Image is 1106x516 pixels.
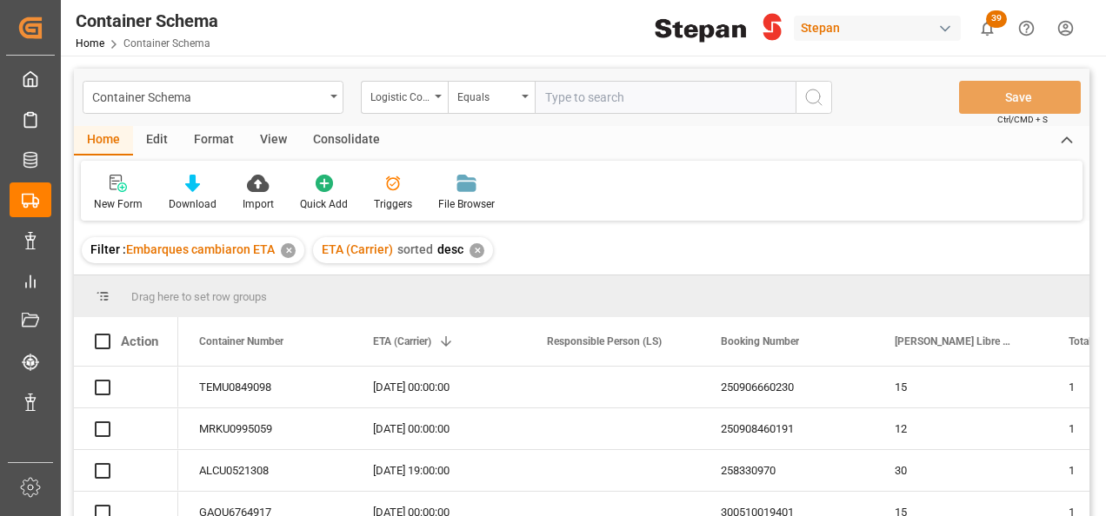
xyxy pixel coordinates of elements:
[83,81,343,114] button: open menu
[178,367,352,407] div: TEMU0849098
[76,8,218,34] div: Container Schema
[169,196,217,212] div: Download
[655,13,782,43] img: Stepan_Company_logo.svg.png_1713531530.png
[895,335,1011,347] span: [PERSON_NAME] Libre en [GEOGRAPHIC_DATA] externo
[794,16,961,41] div: Stepan
[178,450,352,491] div: ALCU0521308
[243,196,274,212] div: Import
[300,196,348,212] div: Quick Add
[76,37,104,50] a: Home
[968,9,1007,48] button: show 39 new notifications
[373,335,431,347] span: ETA (Carrier)
[700,408,874,449] div: 250908460191
[74,450,178,492] div: Press SPACE to select this row.
[281,243,296,258] div: ✕
[90,242,126,256] span: Filter :
[457,85,516,105] div: Equals
[959,81,1081,114] button: Save
[470,243,484,258] div: ✕
[131,290,267,303] span: Drag here to set row groups
[74,126,133,155] div: Home
[437,242,463,256] span: desc
[133,126,181,155] div: Edit
[322,242,393,256] span: ETA (Carrier)
[74,367,178,408] div: Press SPACE to select this row.
[361,81,448,114] button: open menu
[997,113,1048,126] span: Ctrl/CMD + S
[874,408,1048,449] div: 12
[74,408,178,450] div: Press SPACE to select this row.
[700,367,874,407] div: 250906660230
[178,408,352,449] div: MRKU0995059
[247,126,300,155] div: View
[352,450,526,491] div: [DATE] 19:00:00
[438,196,495,212] div: File Browser
[300,126,393,155] div: Consolidate
[352,367,526,407] div: [DATE] 00:00:00
[874,450,1048,491] div: 30
[700,450,874,491] div: 258330970
[874,367,1048,407] div: 15
[721,335,799,347] span: Booking Number
[986,10,1007,28] span: 39
[397,242,433,256] span: sorted
[352,408,526,449] div: [DATE] 00:00:00
[794,11,968,44] button: Stepan
[547,335,662,347] span: Responsible Person (LS)
[92,85,324,107] div: Container Schema
[94,196,143,212] div: New Form
[121,334,158,349] div: Action
[199,335,283,347] span: Container Number
[126,242,275,256] span: Embarques cambiaron ETA
[370,85,430,105] div: Logistic Coordinator Reference Number
[448,81,535,114] button: open menu
[796,81,832,114] button: search button
[1007,9,1046,48] button: Help Center
[181,126,247,155] div: Format
[535,81,796,114] input: Type to search
[374,196,412,212] div: Triggers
